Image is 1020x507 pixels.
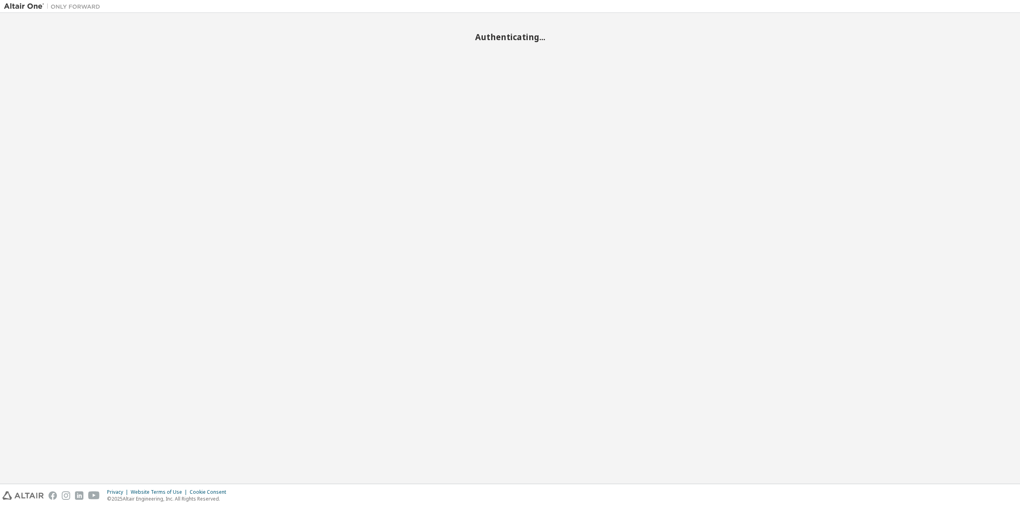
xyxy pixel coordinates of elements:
img: facebook.svg [49,491,57,500]
div: Cookie Consent [190,489,231,495]
h2: Authenticating... [4,32,1016,42]
p: © 2025 Altair Engineering, Inc. All Rights Reserved. [107,495,231,502]
div: Website Terms of Use [131,489,190,495]
img: youtube.svg [88,491,100,500]
div: Privacy [107,489,131,495]
img: instagram.svg [62,491,70,500]
img: linkedin.svg [75,491,83,500]
img: altair_logo.svg [2,491,44,500]
img: Altair One [4,2,104,10]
